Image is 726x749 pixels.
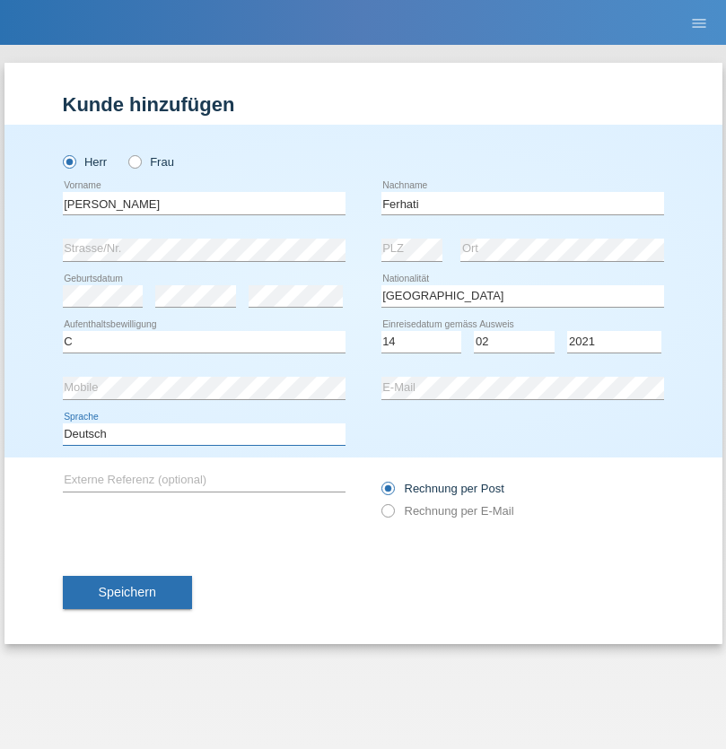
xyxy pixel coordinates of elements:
span: Speichern [99,585,156,599]
label: Rechnung per E-Mail [381,504,514,518]
button: Speichern [63,576,192,610]
label: Rechnung per Post [381,482,504,495]
label: Frau [128,155,174,169]
input: Rechnung per Post [381,482,393,504]
input: Frau [128,155,140,167]
input: Herr [63,155,74,167]
h1: Kunde hinzufügen [63,93,664,116]
input: Rechnung per E-Mail [381,504,393,527]
label: Herr [63,155,108,169]
a: menu [681,17,717,28]
i: menu [690,14,708,32]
